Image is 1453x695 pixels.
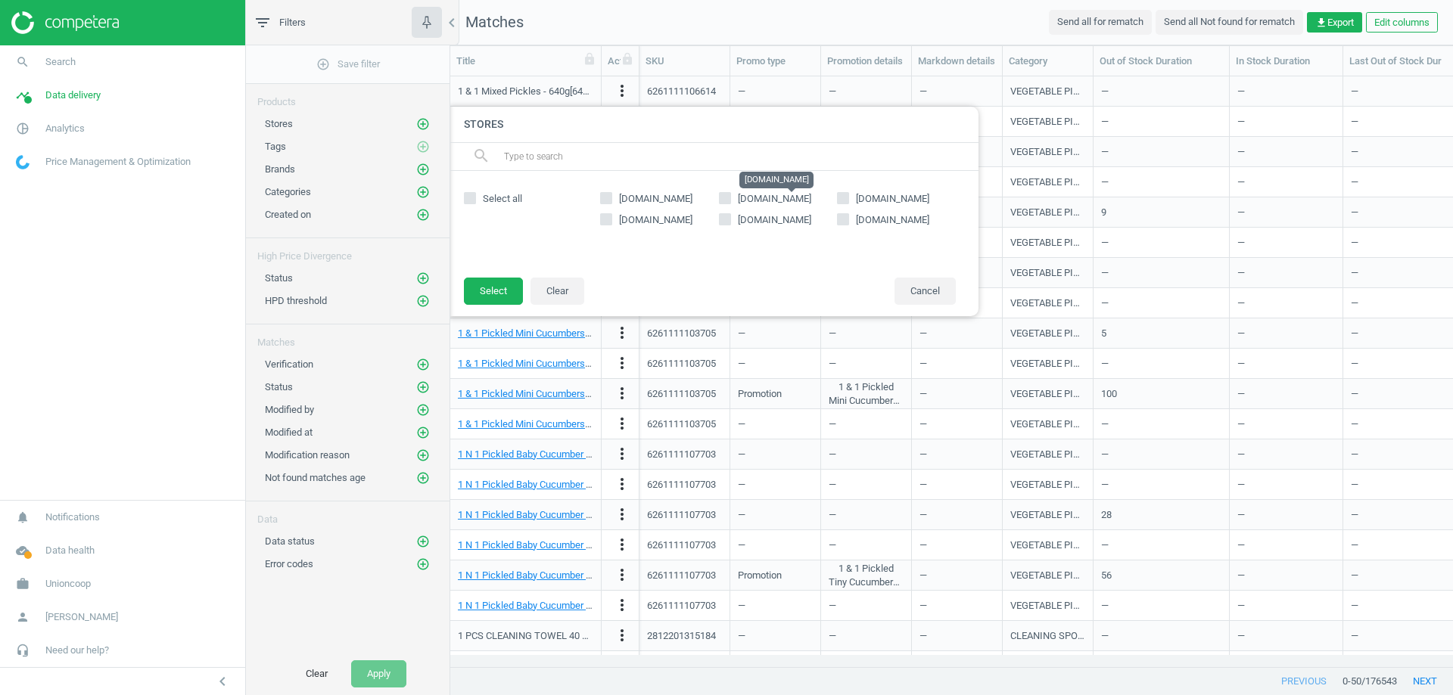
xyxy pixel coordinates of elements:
i: add_circle_outline [416,117,430,131]
h4: Stores [449,107,979,142]
span: Status [265,272,293,284]
button: Apply [351,660,406,687]
button: add_circle_outline [415,139,431,154]
span: Price Management & Optimization [45,155,191,169]
span: Search [45,55,76,69]
i: add_circle_outline [416,294,430,308]
i: timeline [8,81,37,110]
div: [DOMAIN_NAME] [739,172,814,188]
span: Modification reason [265,449,350,461]
img: ajHJNr6hYgQAAAAASUVORK5CYII= [11,11,119,34]
button: add_circle_outline [415,557,431,572]
button: Clear [290,660,344,687]
i: cloud_done [8,536,37,565]
i: headset_mic [8,636,37,665]
span: Modified by [265,404,314,415]
span: [PERSON_NAME] [45,610,118,624]
span: HPD threshold [265,295,327,306]
i: add_circle_outline [416,426,430,439]
i: add_circle_outline [416,358,430,371]
i: add_circle_outline [416,380,430,394]
i: pie_chart_outlined [8,114,37,143]
span: Stores [265,118,293,129]
i: add_circle_outline [416,557,430,571]
button: add_circle_outline [415,207,431,222]
button: add_circle_outline [415,357,431,372]
button: add_circle_outline [415,116,431,132]
button: add_circle_outline [415,185,431,200]
div: High Price Divergence [246,238,450,263]
span: Data health [45,544,95,557]
button: add_circle_outline [415,470,431,486]
i: add_circle_outline [416,471,430,485]
button: add_circle_outline [415,162,431,177]
i: notifications [8,503,37,532]
span: Categories [265,186,311,197]
div: Data [246,501,450,526]
i: add_circle_outline [316,57,330,71]
button: chevron_left [204,672,241,691]
span: Brands [265,163,295,175]
span: Filters [279,16,306,29]
i: filter_list [254,14,272,32]
i: person [8,603,37,631]
span: Modified at [265,427,313,438]
i: chevron_left [213,672,232,690]
span: Save filter [316,57,380,71]
span: Tags [265,141,286,152]
i: search [8,48,37,76]
img: wGWNvw8QSZomAAAAABJRU5ErkJggg== [16,155,30,169]
i: add_circle_outline [416,535,430,548]
button: add_circle_outline [415,425,431,440]
i: add_circle_outline [416,185,430,199]
span: Status [265,381,293,392]
i: add_circle_outline [416,208,430,222]
span: Data delivery [45,88,101,102]
span: Created on [265,209,311,220]
i: add_circle_outline [416,448,430,462]
span: Need our help? [45,644,109,657]
span: Error codes [265,558,313,569]
button: add_circle_outlineSave filter [246,49,450,79]
span: Not found matches age [265,472,366,483]
span: Unioncoop [45,577,91,591]
span: Data status [265,535,315,547]
button: add_circle_outline [415,534,431,549]
div: Matches [246,324,450,349]
button: add_circle_outline [415,402,431,417]
i: work [8,569,37,598]
i: add_circle_outline [416,163,430,176]
button: add_circle_outline [415,271,431,286]
button: add_circle_outline [415,380,431,395]
button: add_circle_outline [415,448,431,463]
i: add_circle_outline [416,140,430,154]
button: add_circle_outline [415,293,431,309]
div: Products [246,84,450,109]
span: Notifications [45,510,100,524]
i: add_circle_outline [416,403,430,417]
i: add_circle_outline [416,271,430,285]
span: Analytics [45,122,85,135]
i: chevron_left [443,14,461,32]
span: Verification [265,358,313,370]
